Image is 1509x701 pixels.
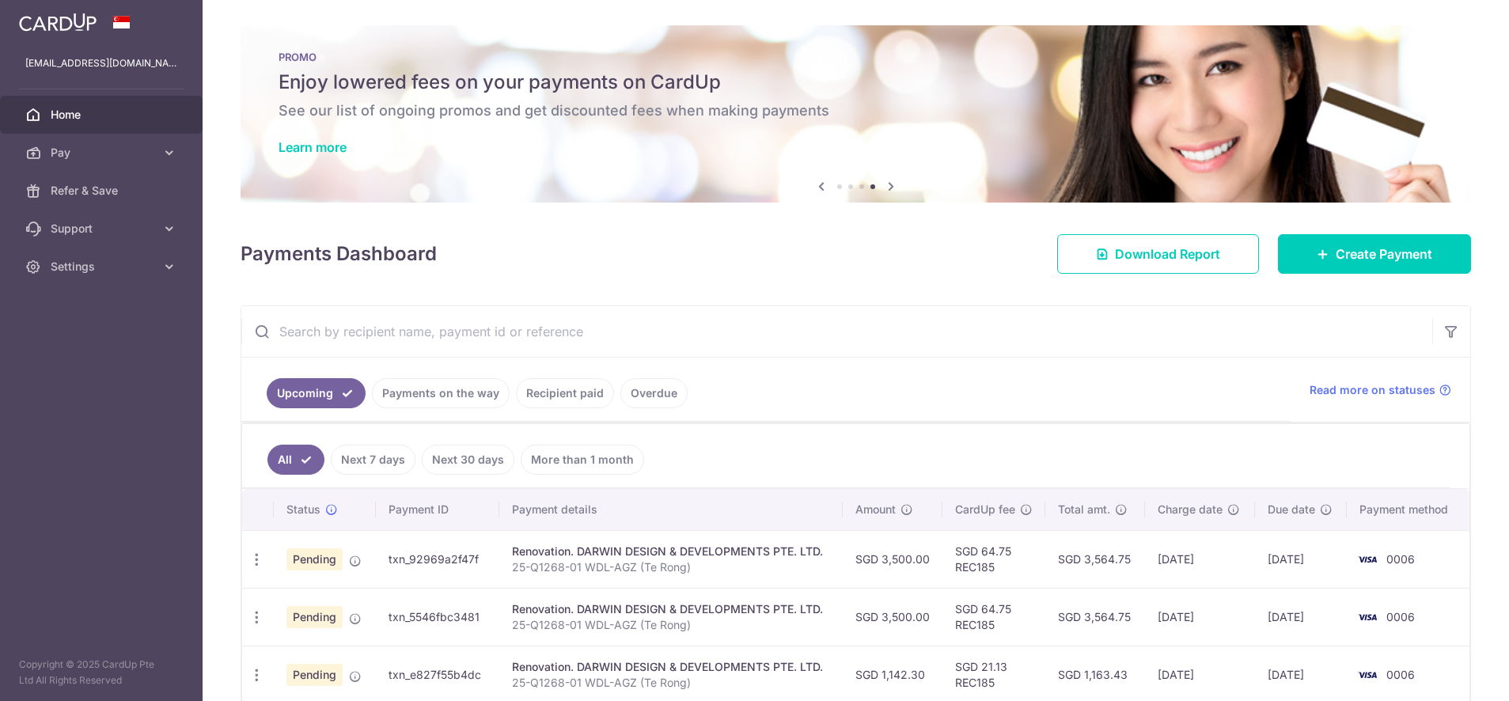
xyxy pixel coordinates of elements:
p: 25-Q1268-01 WDL-AGZ (Te Rong) [512,617,829,633]
td: [DATE] [1255,588,1347,646]
span: 0006 [1386,552,1415,566]
img: Latest Promos banner [241,25,1471,203]
td: [DATE] [1255,530,1347,588]
a: Download Report [1057,234,1259,274]
div: Renovation. DARWIN DESIGN & DEVELOPMENTS PTE. LTD. [512,544,829,559]
span: Download Report [1115,244,1220,263]
span: Total amt. [1058,502,1110,517]
span: Charge date [1158,502,1223,517]
span: Home [51,107,155,123]
td: [DATE] [1145,530,1255,588]
a: Upcoming [267,378,366,408]
span: Pending [286,664,343,686]
span: Create Payment [1336,244,1432,263]
span: Pay [51,145,155,161]
img: Bank Card [1352,665,1383,684]
div: Renovation. DARWIN DESIGN & DEVELOPMENTS PTE. LTD. [512,601,829,617]
td: SGD 64.75 REC185 [942,530,1045,588]
td: SGD 3,500.00 [843,530,942,588]
span: 0006 [1386,610,1415,623]
span: Read more on statuses [1310,382,1435,398]
th: Payment ID [376,489,499,530]
p: PROMO [279,51,1433,63]
a: All [267,445,324,475]
span: Settings [51,259,155,275]
td: SGD 64.75 REC185 [942,588,1045,646]
span: Support [51,221,155,237]
span: Due date [1268,502,1315,517]
p: 25-Q1268-01 WDL-AGZ (Te Rong) [512,559,829,575]
a: Create Payment [1278,234,1471,274]
a: Learn more [279,139,347,155]
a: Read more on statuses [1310,382,1451,398]
iframe: Opens a widget where you can find more information [1407,654,1493,693]
img: CardUp [19,13,97,32]
p: 25-Q1268-01 WDL-AGZ (Te Rong) [512,675,829,691]
h4: Payments Dashboard [241,240,437,268]
td: txn_92969a2f47f [376,530,499,588]
img: Bank Card [1352,550,1383,569]
a: Recipient paid [516,378,614,408]
a: Next 7 days [331,445,415,475]
h5: Enjoy lowered fees on your payments on CardUp [279,70,1433,95]
span: Status [286,502,320,517]
img: Bank Card [1352,608,1383,627]
td: SGD 3,564.75 [1045,588,1145,646]
td: SGD 3,564.75 [1045,530,1145,588]
h6: See our list of ongoing promos and get discounted fees when making payments [279,101,1433,120]
input: Search by recipient name, payment id or reference [241,306,1432,357]
span: CardUp fee [955,502,1015,517]
td: SGD 3,500.00 [843,588,942,646]
a: Overdue [620,378,688,408]
p: [EMAIL_ADDRESS][DOMAIN_NAME] [25,55,177,71]
span: 0006 [1386,668,1415,681]
td: [DATE] [1145,588,1255,646]
span: Pending [286,606,343,628]
th: Payment details [499,489,842,530]
a: Payments on the way [372,378,510,408]
span: Amount [855,502,896,517]
a: Next 30 days [422,445,514,475]
span: Refer & Save [51,183,155,199]
div: Renovation. DARWIN DESIGN & DEVELOPMENTS PTE. LTD. [512,659,829,675]
span: Pending [286,548,343,570]
td: txn_5546fbc3481 [376,588,499,646]
a: More than 1 month [521,445,644,475]
th: Payment method [1347,489,1469,530]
